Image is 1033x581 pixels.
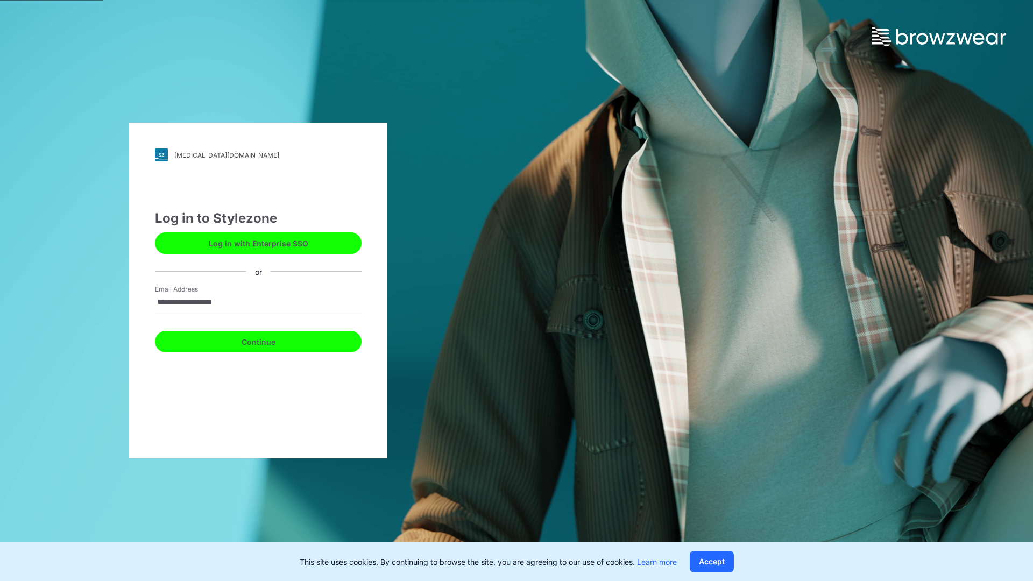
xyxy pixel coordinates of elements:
button: Log in with Enterprise SSO [155,232,362,254]
a: Learn more [637,557,677,566]
img: svg+xml;base64,PHN2ZyB3aWR0aD0iMjgiIGhlaWdodD0iMjgiIHZpZXdCb3g9IjAgMCAyOCAyOCIgZmlsbD0ibm9uZSIgeG... [155,148,168,161]
button: Accept [690,551,734,572]
p: This site uses cookies. By continuing to browse the site, you are agreeing to our use of cookies. [300,556,677,568]
label: Email Address [155,285,230,294]
a: [MEDICAL_DATA][DOMAIN_NAME] [155,148,362,161]
div: or [246,266,271,277]
img: browzwear-logo.73288ffb.svg [872,27,1006,46]
div: Log in to Stylezone [155,209,362,228]
button: Continue [155,331,362,352]
div: [MEDICAL_DATA][DOMAIN_NAME] [174,151,279,159]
